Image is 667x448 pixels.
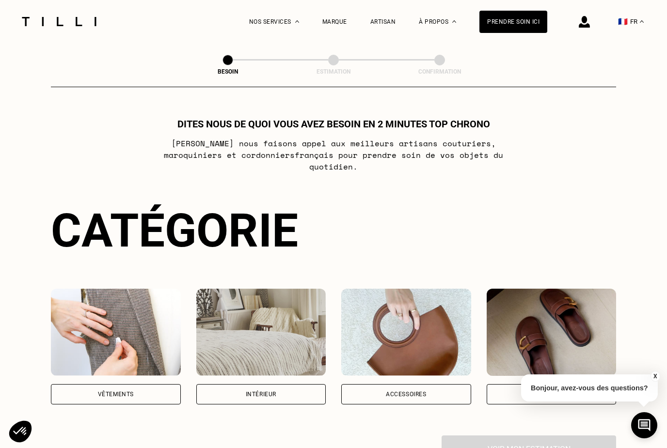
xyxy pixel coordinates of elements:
p: [PERSON_NAME] nous faisons appel aux meilleurs artisans couturiers , maroquiniers et cordonniers ... [142,138,526,172]
img: menu déroulant [640,20,644,23]
img: Logo du service de couturière Tilli [18,17,100,26]
img: Intérieur [196,289,326,376]
p: Bonjour, avez-vous des questions? [521,374,658,402]
div: Estimation [285,68,382,75]
a: Prendre soin ici [479,11,547,33]
a: Marque [322,18,347,25]
img: Accessoires [341,289,471,376]
div: Intérieur [246,391,276,397]
img: Menu déroulant à propos [452,20,456,23]
button: X [650,371,660,382]
div: Accessoires [386,391,427,397]
span: 🇫🇷 [618,17,628,26]
div: Catégorie [51,203,616,258]
img: Vêtements [51,289,181,376]
div: Confirmation [391,68,488,75]
img: icône connexion [579,16,590,28]
div: Besoin [179,68,276,75]
div: Vêtements [98,391,134,397]
h1: Dites nous de quoi vous avez besoin en 2 minutes top chrono [177,118,490,130]
a: Artisan [370,18,396,25]
img: Menu déroulant [295,20,299,23]
img: Chaussures [487,289,617,376]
